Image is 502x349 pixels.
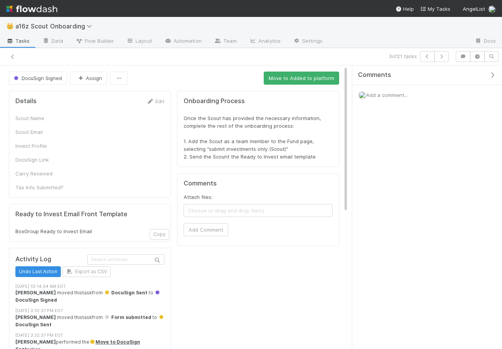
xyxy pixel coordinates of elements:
a: Team [208,35,243,48]
span: DocuSign Sent [15,314,164,327]
div: [DATE] 10:14:34 AM EDT [15,283,164,290]
span: Tasks [6,37,30,45]
span: AngelList [463,6,485,12]
input: Search activities... [87,254,164,265]
span: 3 of 21 tasks [389,52,417,60]
div: moved this task from to [15,289,164,304]
a: Layout [120,35,158,48]
h5: Details [15,97,37,105]
span: Comments [358,71,391,79]
div: moved this task from to [15,314,164,328]
button: DocuSign Signed [9,72,67,85]
a: Flow Builder [69,35,120,48]
strong: [PERSON_NAME] [15,314,56,320]
h5: Onboarding Process [184,97,333,105]
span: DocuSign Signed [12,75,62,81]
span: 👑 [6,23,14,29]
div: Scout Email [15,128,73,136]
span: Add a comment... [366,92,408,98]
span: Choose or drag and drop file(s) [184,204,332,217]
img: avatar_6daca87a-2c2e-4848-8ddb-62067031c24f.png [358,91,366,99]
button: Undo Last Action [15,266,61,277]
span: Once the Scout has provided the necessary information, complete the rest of the onboarding proces... [184,115,323,160]
h5: Ready to Invest Email Front Template [15,210,164,218]
div: [DATE] 3:32:37 PM EDT [15,332,164,339]
div: Help [395,5,414,13]
button: Add Comment [184,223,228,236]
div: [DATE] 3:32:37 PM EDT [15,307,164,314]
h5: Comments [184,180,333,187]
a: Settings [287,35,329,48]
span: DocuSign Signed [15,290,161,302]
a: Analytics [243,35,287,48]
button: Move to Added to platform [264,72,339,85]
span: DocuSign Sent [104,290,147,296]
button: Copy [150,229,169,240]
span: BoxGroup Ready to Invest Email [15,228,92,234]
div: Tax Info Submitted? [15,184,73,191]
div: DocuSign Link [15,156,73,164]
div: Invest Profile [15,142,73,150]
a: Docs [469,35,502,48]
a: Data [36,35,69,48]
a: Edit [146,98,164,104]
button: Assign [70,72,107,85]
span: My Tasks [420,6,450,12]
label: Attach files: [184,193,213,201]
h5: Activity Log [15,255,86,263]
div: Carry Received: [15,170,73,177]
span: Flow Builder [75,37,114,45]
a: My Tasks [420,5,450,13]
div: Scout Name [15,114,73,122]
img: logo-inverted-e16ddd16eac7371096b0.svg [6,2,57,15]
span: Form submitted [104,314,151,320]
span: a16z Scout Onboarding [15,22,96,30]
button: Export as CSV [62,266,110,277]
strong: [PERSON_NAME] [15,290,56,296]
a: Automation [158,35,208,48]
strong: [PERSON_NAME] [15,339,56,345]
img: avatar_6daca87a-2c2e-4848-8ddb-62067031c24f.png [488,5,496,13]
